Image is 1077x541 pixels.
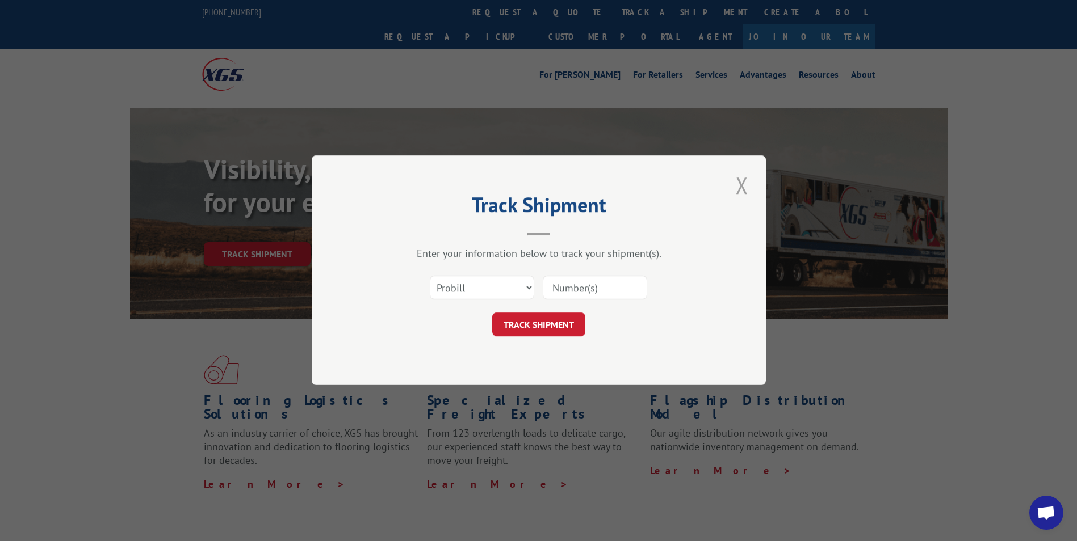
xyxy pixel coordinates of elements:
[368,247,709,260] div: Enter your information below to track your shipment(s).
[732,170,752,201] button: Close modal
[492,313,585,337] button: TRACK SHIPMENT
[1029,496,1063,530] a: Open chat
[368,197,709,218] h2: Track Shipment
[543,276,647,300] input: Number(s)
